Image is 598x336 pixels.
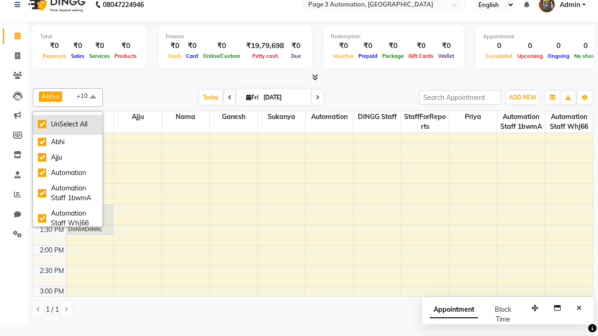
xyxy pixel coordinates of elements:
[42,92,55,100] span: Abhi
[483,41,515,51] div: 0
[495,305,511,323] span: Block Time
[87,41,112,51] div: ₹0
[200,41,242,51] div: ₹0
[69,41,87,51] div: ₹0
[66,111,114,123] span: Abhi
[354,111,401,123] span: DINGG Staff
[112,53,139,59] span: Products
[258,111,306,123] span: Sukanya
[288,41,304,51] div: ₹0
[38,168,98,178] div: Automation
[356,41,380,51] div: ₹0
[545,53,572,59] span: Ongoing
[38,245,66,255] div: 2:00 PM
[261,91,307,105] input: 2025-10-03
[356,53,380,59] span: Prepaid
[436,41,456,51] div: ₹0
[210,111,257,123] span: Ganesh
[166,41,184,51] div: ₹0
[515,53,545,59] span: Upcoming
[38,153,98,162] div: Ajju
[38,119,98,129] div: UnSelect All
[38,183,98,203] div: Automation Staff 1bwmA
[38,137,98,147] div: Abhi
[184,41,200,51] div: ₹0
[250,53,281,59] span: Petty cash
[38,209,98,228] div: Automation Staff WhJ66
[331,53,356,59] span: Voucher
[46,305,59,315] span: 1 / 1
[33,111,66,121] div: Stylist
[331,33,456,41] div: Redemption
[242,41,288,51] div: ₹19,79,698
[87,53,112,59] span: Services
[515,41,545,51] div: 0
[244,94,261,101] span: Fri
[38,225,66,235] div: 1:30 PM
[114,111,162,123] span: Ajju
[401,111,449,133] span: StaffForReports
[430,301,478,318] span: Appointment
[483,53,515,59] span: Completed
[200,53,242,59] span: Online/Custom
[38,266,66,276] div: 2:30 PM
[289,53,303,59] span: Due
[184,53,200,59] span: Card
[497,111,545,133] span: Automation Staff 1bwmA
[40,53,69,59] span: Expenses
[380,41,406,51] div: ₹0
[40,33,139,41] div: Total
[77,92,95,99] span: +10
[419,90,501,105] input: Search Appointment
[162,111,210,123] span: Nama
[166,33,304,41] div: Finance
[545,111,593,133] span: Automation Staff WhJ66
[331,41,356,51] div: ₹0
[406,53,436,59] span: Gift Cards
[112,41,139,51] div: ₹0
[572,301,586,315] button: Close
[506,91,539,104] button: ADD NEW
[38,287,66,296] div: 3:00 PM
[436,53,456,59] span: Wallet
[406,41,436,51] div: ₹0
[449,111,497,123] span: Priya
[306,111,353,123] span: Automation
[199,90,222,105] span: Today
[509,94,536,101] span: ADD NEW
[40,41,69,51] div: ₹0
[69,53,87,59] span: Sales
[380,53,406,59] span: Package
[55,92,59,100] a: x
[545,41,572,51] div: 0
[166,53,184,59] span: Cash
